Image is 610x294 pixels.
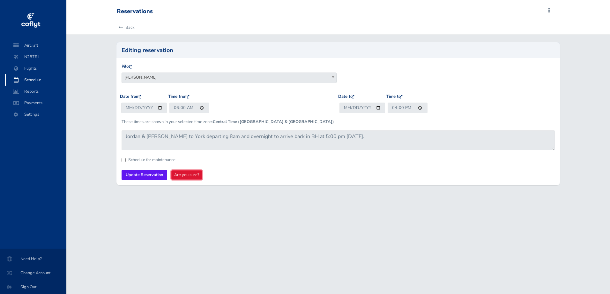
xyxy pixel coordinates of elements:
div: Reservations [117,8,153,15]
b: Central Time ([GEOGRAPHIC_DATA] & [GEOGRAPHIC_DATA]) [213,119,334,125]
p: These times are shown in your selected time zone: [122,119,555,125]
textarea: Jordan & [PERSON_NAME] to York departing 8am and overnight to arrive back in BH at 5:00 pm [DATE]. [122,130,555,150]
abbr: required [401,94,403,99]
span: Kevin Ferreira [122,73,337,83]
span: Need Help? [8,253,59,265]
span: Change Account [8,267,59,279]
a: Back [117,20,134,35]
span: Flights [11,63,60,74]
h2: Editing reservation [122,47,555,53]
label: Schedule for maintenance [128,158,175,162]
label: Time from [168,93,190,100]
span: Schedule [11,74,60,86]
span: Settings [11,109,60,120]
a: Are you sure? [171,170,202,180]
span: N287RL [11,51,60,63]
label: Pilot [122,63,132,70]
span: Sign Out [8,281,59,293]
span: Reports [11,86,60,97]
span: Payments [11,97,60,109]
span: Aircraft [11,40,60,51]
abbr: required [130,64,132,69]
label: Date to [338,93,354,100]
img: coflyt logo [20,11,41,30]
input: Update Reservation [122,170,167,180]
span: Kevin Ferreira [122,73,336,82]
abbr: required [188,94,190,99]
abbr: required [139,94,141,99]
abbr: required [353,94,354,99]
label: Time to [386,93,403,100]
label: Date from [120,93,141,100]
